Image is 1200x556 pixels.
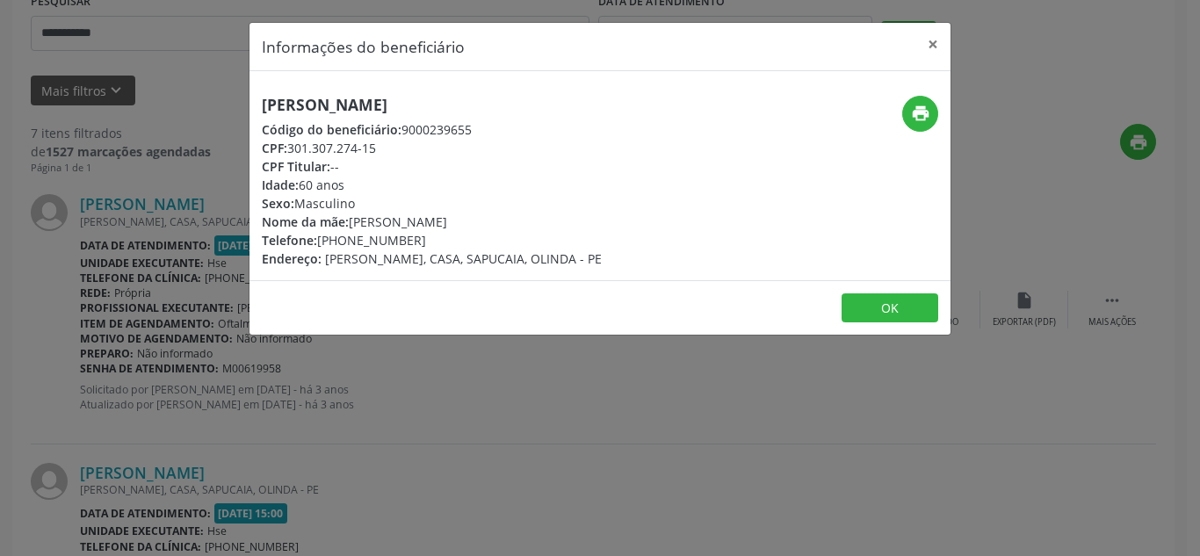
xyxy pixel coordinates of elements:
[262,194,602,213] div: Masculino
[262,121,401,138] span: Código do beneficiário:
[262,35,465,58] h5: Informações do beneficiário
[262,96,602,114] h5: [PERSON_NAME]
[262,231,602,249] div: [PHONE_NUMBER]
[902,96,938,132] button: print
[262,232,317,249] span: Telefone:
[262,250,322,267] span: Endereço:
[262,158,330,175] span: CPF Titular:
[262,140,287,156] span: CPF:
[262,177,299,193] span: Idade:
[262,120,602,139] div: 9000239655
[325,250,602,267] span: [PERSON_NAME], CASA, SAPUCAIA, OLINDA - PE
[262,139,602,157] div: 301.307.274-15
[911,104,930,123] i: print
[262,213,602,231] div: [PERSON_NAME]
[262,176,602,194] div: 60 anos
[262,213,349,230] span: Nome da mãe:
[262,195,294,212] span: Sexo:
[842,293,938,323] button: OK
[915,23,951,66] button: Close
[262,157,602,176] div: --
